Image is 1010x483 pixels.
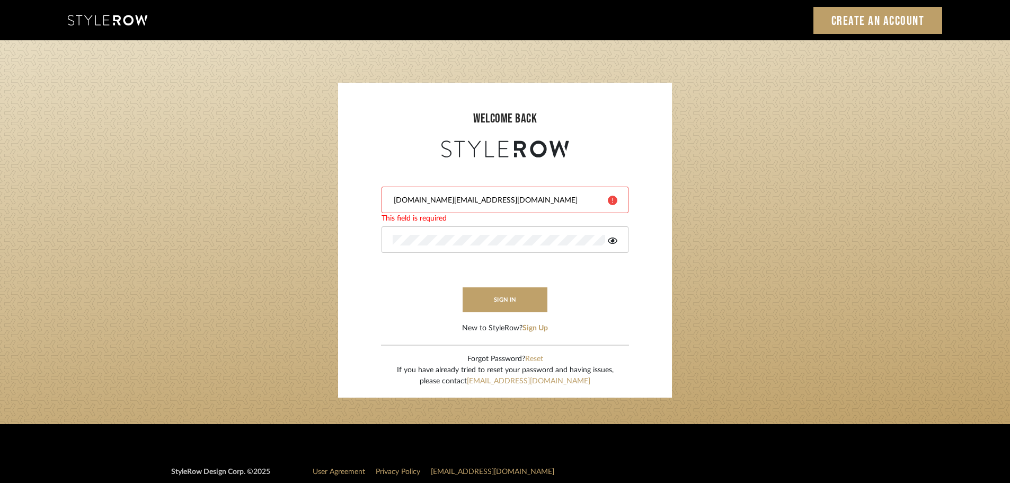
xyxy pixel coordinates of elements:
button: Sign Up [522,323,548,334]
div: welcome back [349,109,661,128]
button: Reset [525,354,543,365]
a: [EMAIL_ADDRESS][DOMAIN_NAME] [467,377,590,385]
a: [EMAIL_ADDRESS][DOMAIN_NAME] [431,468,554,476]
div: New to StyleRow? [462,323,548,334]
div: Forgot Password? [397,354,614,365]
button: sign in [463,287,547,312]
a: Create an Account [813,7,943,34]
a: Privacy Policy [376,468,420,476]
input: Email Address [393,195,600,206]
div: This field is required [382,213,628,224]
div: If you have already tried to reset your password and having issues, please contact [397,365,614,387]
a: User Agreement [313,468,365,476]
